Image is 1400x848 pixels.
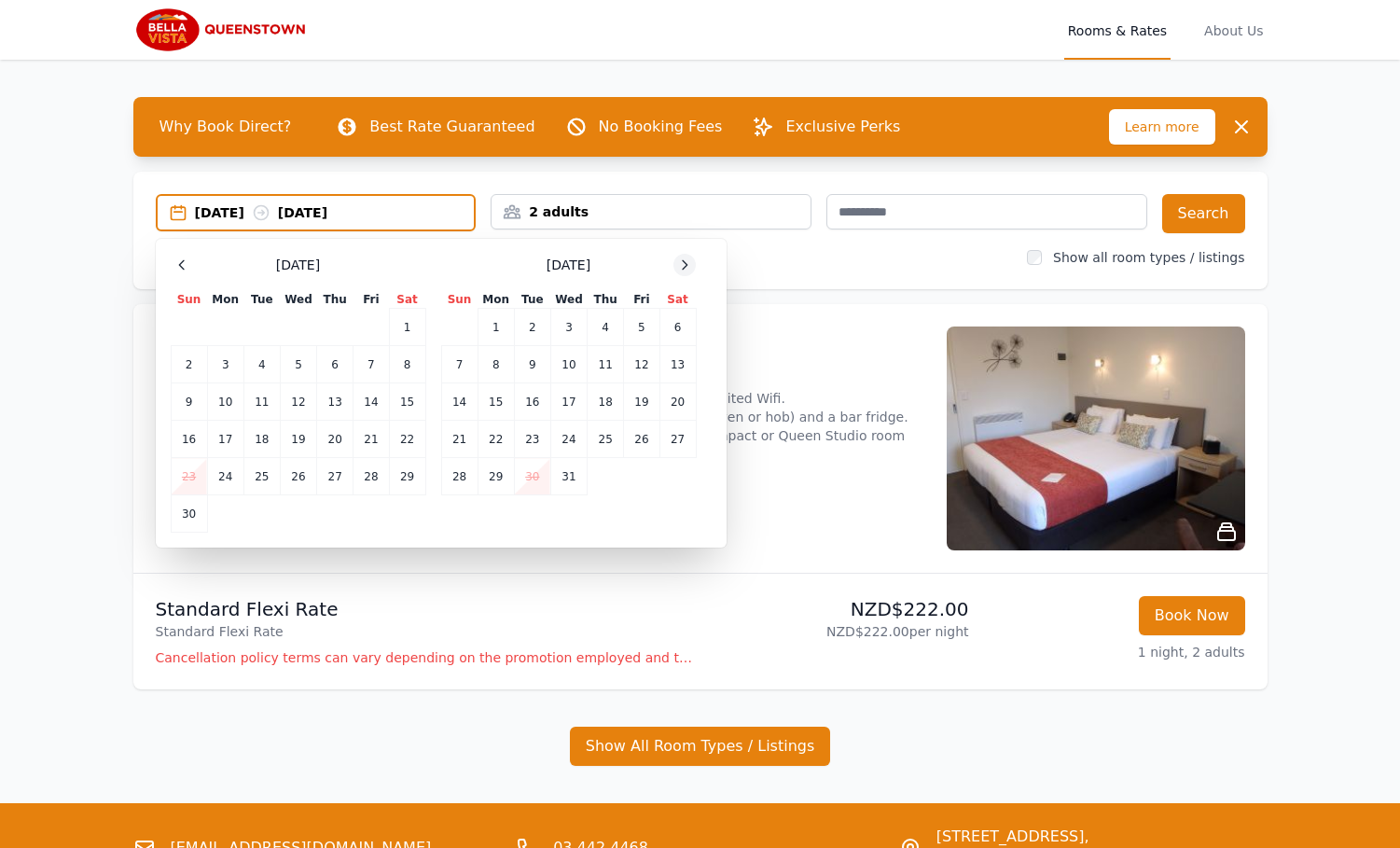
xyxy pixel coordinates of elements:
p: NZD$222.00 per night [708,622,969,641]
td: 30 [514,458,550,495]
td: 23 [171,458,207,495]
td: 18 [588,383,624,421]
th: Sat [389,291,425,309]
td: 16 [171,421,207,458]
td: 27 [317,458,353,495]
img: Bella Vista Queenstown [133,7,313,52]
td: 26 [280,458,316,495]
td: 29 [478,458,514,495]
td: 10 [207,383,243,421]
td: 15 [389,383,425,421]
td: 27 [659,421,696,458]
td: 24 [550,421,587,458]
td: 22 [478,421,514,458]
td: 11 [243,383,280,421]
td: 13 [659,346,696,383]
td: 8 [478,346,514,383]
td: 28 [441,458,478,495]
th: Tue [243,291,280,309]
td: 3 [207,346,243,383]
td: 2 [514,309,550,346]
td: 5 [624,309,659,346]
span: [DATE] [547,256,590,274]
td: 21 [353,421,389,458]
td: 17 [207,421,243,458]
td: 20 [317,421,353,458]
td: 18 [243,421,280,458]
td: 23 [514,421,550,458]
td: 14 [353,383,389,421]
td: 28 [353,458,389,495]
td: 14 [441,383,478,421]
td: 20 [659,383,696,421]
p: Exclusive Perks [785,116,900,138]
th: Fri [353,291,389,309]
th: Mon [478,291,514,309]
td: 6 [659,309,696,346]
button: Show All Room Types / Listings [570,727,831,766]
p: Standard Flexi Rate [156,622,693,641]
button: Book Now [1139,596,1245,635]
th: Thu [588,291,624,309]
th: Thu [317,291,353,309]
span: [STREET_ADDRESS], [936,826,1186,848]
td: 22 [389,421,425,458]
label: Show all room types / listings [1053,250,1244,265]
td: 31 [550,458,587,495]
p: Cancellation policy terms can vary depending on the promotion employed and the time of stay of th... [156,648,693,667]
p: NZD$222.00 [708,596,969,622]
th: Fri [624,291,659,309]
td: 4 [588,309,624,346]
td: 16 [514,383,550,421]
td: 24 [207,458,243,495]
div: [DATE] [DATE] [195,203,475,222]
th: Wed [550,291,587,309]
td: 29 [389,458,425,495]
p: 1 night, 2 adults [984,643,1245,661]
td: 9 [171,383,207,421]
td: 30 [171,495,207,533]
td: 19 [624,383,659,421]
td: 26 [624,421,659,458]
td: 17 [550,383,587,421]
th: Sun [441,291,478,309]
th: Wed [280,291,316,309]
td: 3 [550,309,587,346]
td: 13 [317,383,353,421]
td: 1 [478,309,514,346]
td: 10 [550,346,587,383]
td: 7 [441,346,478,383]
span: Learn more [1109,109,1215,145]
th: Mon [207,291,243,309]
p: Standard Flexi Rate [156,596,693,622]
td: 9 [514,346,550,383]
td: 2 [171,346,207,383]
td: 19 [280,421,316,458]
th: Tue [514,291,550,309]
td: 4 [243,346,280,383]
td: 21 [441,421,478,458]
td: 5 [280,346,316,383]
div: 2 adults [492,202,811,221]
p: No Booking Fees [599,116,723,138]
p: Best Rate Guaranteed [369,116,534,138]
td: 12 [624,346,659,383]
td: 25 [243,458,280,495]
td: 7 [353,346,389,383]
td: 11 [588,346,624,383]
th: Sat [659,291,696,309]
th: Sun [171,291,207,309]
button: Search [1162,194,1245,233]
td: 8 [389,346,425,383]
span: [DATE] [276,256,320,274]
span: Why Book Direct? [145,108,307,146]
td: 6 [317,346,353,383]
td: 12 [280,383,316,421]
td: 1 [389,309,425,346]
td: 15 [478,383,514,421]
td: 25 [588,421,624,458]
